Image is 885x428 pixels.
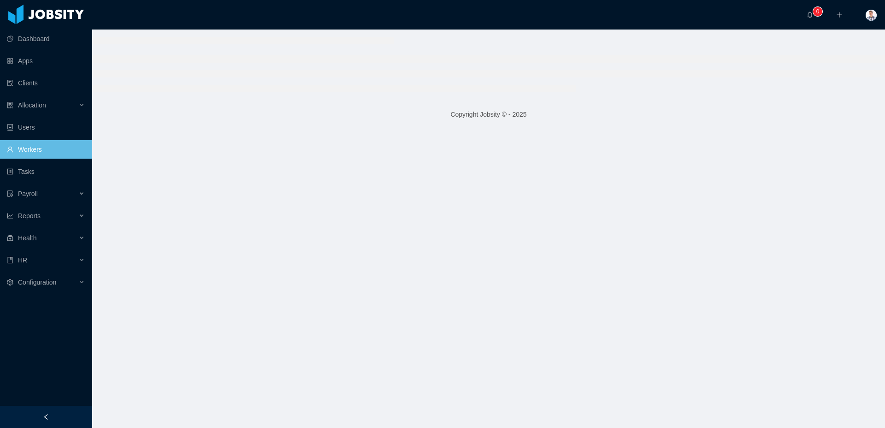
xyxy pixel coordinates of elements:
[7,279,13,285] i: icon: setting
[807,12,813,18] i: icon: bell
[7,213,13,219] i: icon: line-chart
[18,279,56,286] span: Configuration
[7,52,85,70] a: icon: appstoreApps
[836,12,843,18] i: icon: plus
[866,10,877,21] img: a9a601c0-0538-11e8-8828-95ecc3ba7fc5_5d0a90fa7584a.jpeg
[18,234,36,242] span: Health
[813,7,822,16] sup: 0
[7,30,85,48] a: icon: pie-chartDashboard
[7,140,85,159] a: icon: userWorkers
[7,118,85,137] a: icon: robotUsers
[18,256,27,264] span: HR
[18,212,41,220] span: Reports
[7,190,13,197] i: icon: file-protect
[18,101,46,109] span: Allocation
[7,257,13,263] i: icon: book
[7,74,85,92] a: icon: auditClients
[92,99,885,131] footer: Copyright Jobsity © - 2025
[7,162,85,181] a: icon: profileTasks
[7,102,13,108] i: icon: solution
[7,235,13,241] i: icon: medicine-box
[18,190,38,197] span: Payroll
